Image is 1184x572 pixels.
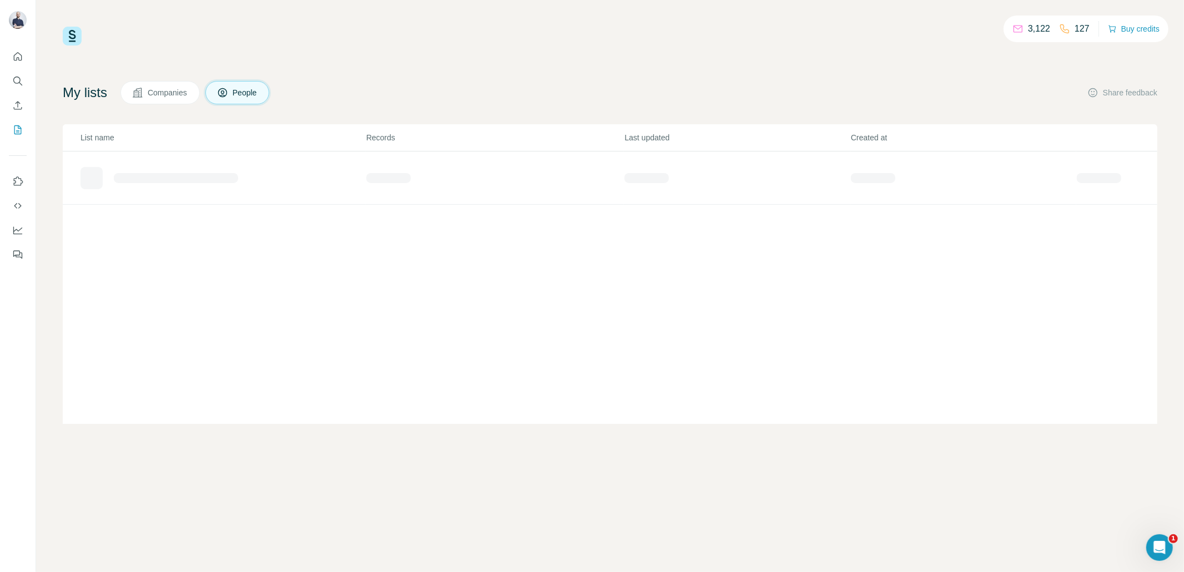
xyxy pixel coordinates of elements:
p: 127 [1075,22,1090,36]
button: Use Surfe on LinkedIn [9,171,27,191]
img: Surfe Logo [63,27,82,45]
img: Avatar [9,11,27,29]
button: Buy credits [1108,21,1160,37]
p: Records [366,132,624,143]
button: Feedback [9,245,27,265]
iframe: Intercom live chat [1146,534,1173,561]
button: My lists [9,120,27,140]
button: Use Surfe API [9,196,27,216]
button: Share feedback [1087,87,1157,98]
h4: My lists [63,84,107,102]
button: Quick start [9,47,27,67]
p: Last updated [624,132,849,143]
button: Search [9,71,27,91]
span: People [233,87,258,98]
p: List name [80,132,365,143]
span: 1 [1169,534,1178,543]
span: Companies [148,87,188,98]
p: Created at [851,132,1076,143]
button: Enrich CSV [9,95,27,115]
button: Dashboard [9,220,27,240]
p: 3,122 [1028,22,1050,36]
